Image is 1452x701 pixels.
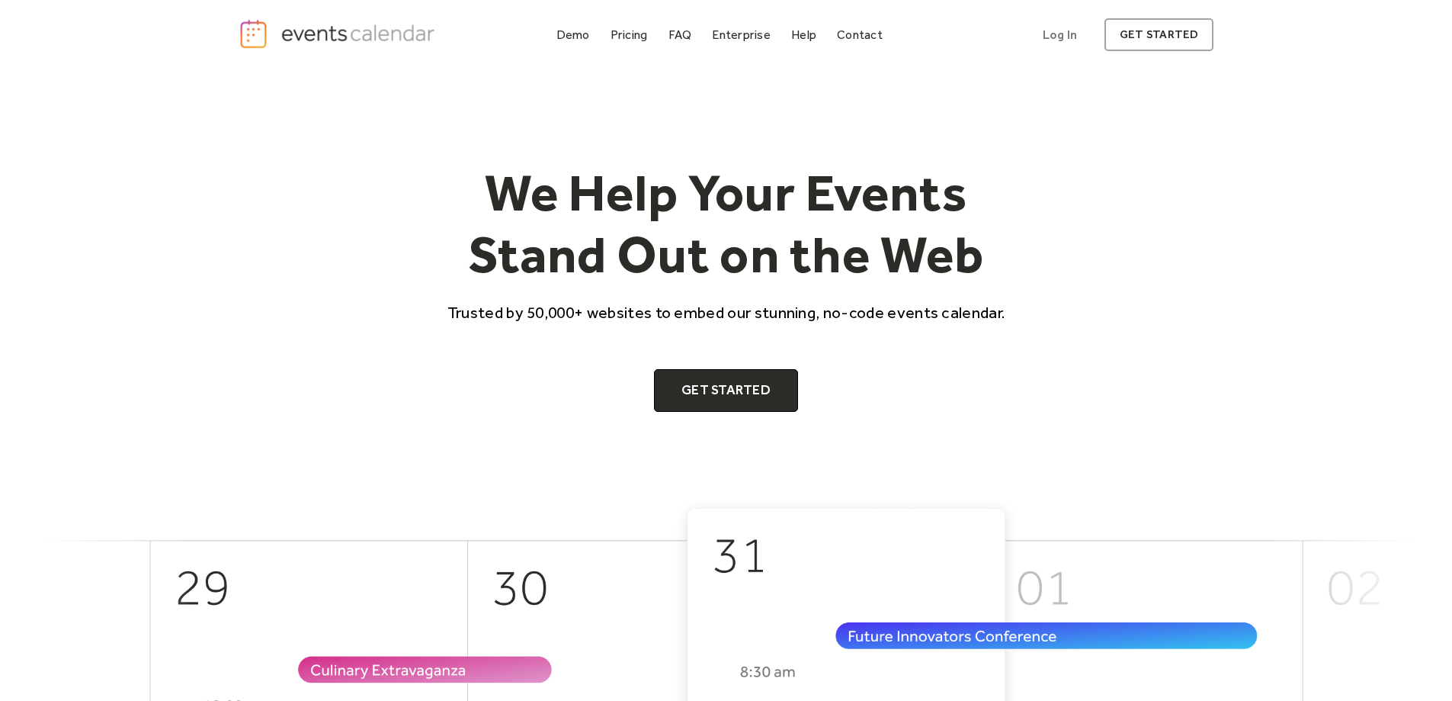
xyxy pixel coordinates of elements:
[662,24,698,45] a: FAQ
[837,31,883,39] div: Contact
[550,24,596,45] a: Demo
[654,369,798,412] a: Get Started
[668,31,692,39] div: FAQ
[785,24,822,45] a: Help
[712,31,770,39] div: Enterprise
[556,31,590,39] div: Demo
[434,301,1019,323] p: Trusted by 50,000+ websites to embed our stunning, no-code events calendar.
[434,162,1019,286] h1: We Help Your Events Stand Out on the Web
[791,31,816,39] div: Help
[1104,18,1213,51] a: get started
[706,24,776,45] a: Enterprise
[604,24,654,45] a: Pricing
[1027,18,1092,51] a: Log In
[611,31,648,39] div: Pricing
[831,24,889,45] a: Contact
